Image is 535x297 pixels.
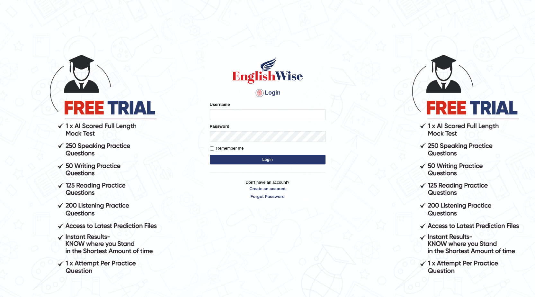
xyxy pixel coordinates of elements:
[210,101,230,107] label: Username
[210,193,325,200] a: Forgot Password
[210,145,244,152] label: Remember me
[210,146,214,151] input: Remember me
[210,179,325,199] p: Don't have an account?
[210,123,229,129] label: Password
[210,155,325,164] button: Login
[210,186,325,192] a: Create an account
[231,56,304,85] img: Logo of English Wise sign in for intelligent practice with AI
[210,88,325,98] h4: Login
